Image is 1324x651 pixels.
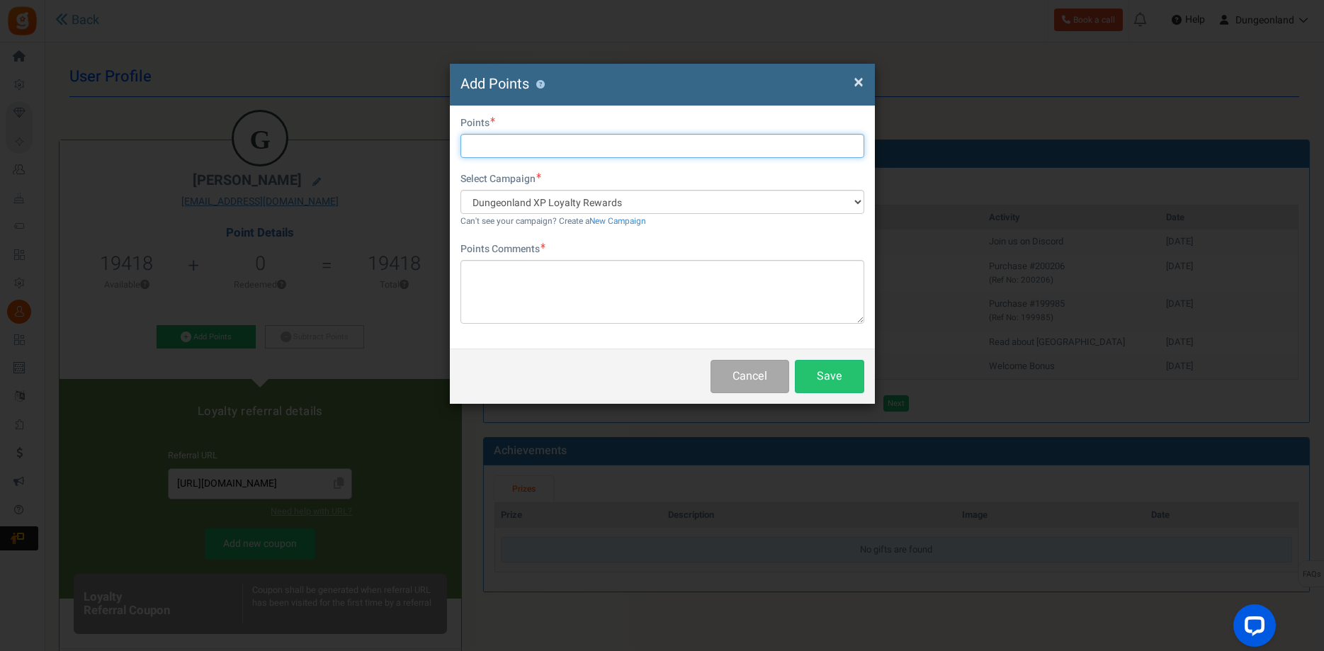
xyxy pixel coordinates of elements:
label: Select Campaign [460,172,541,186]
button: Cancel [711,360,789,393]
span: × [854,69,864,96]
span: Add Points [460,74,529,94]
button: ? [536,80,545,89]
small: Can't see your campaign? Create a [460,215,646,227]
a: New Campaign [589,215,646,227]
label: Points Comments [460,242,545,256]
label: Points [460,116,495,130]
button: Save [795,360,864,393]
